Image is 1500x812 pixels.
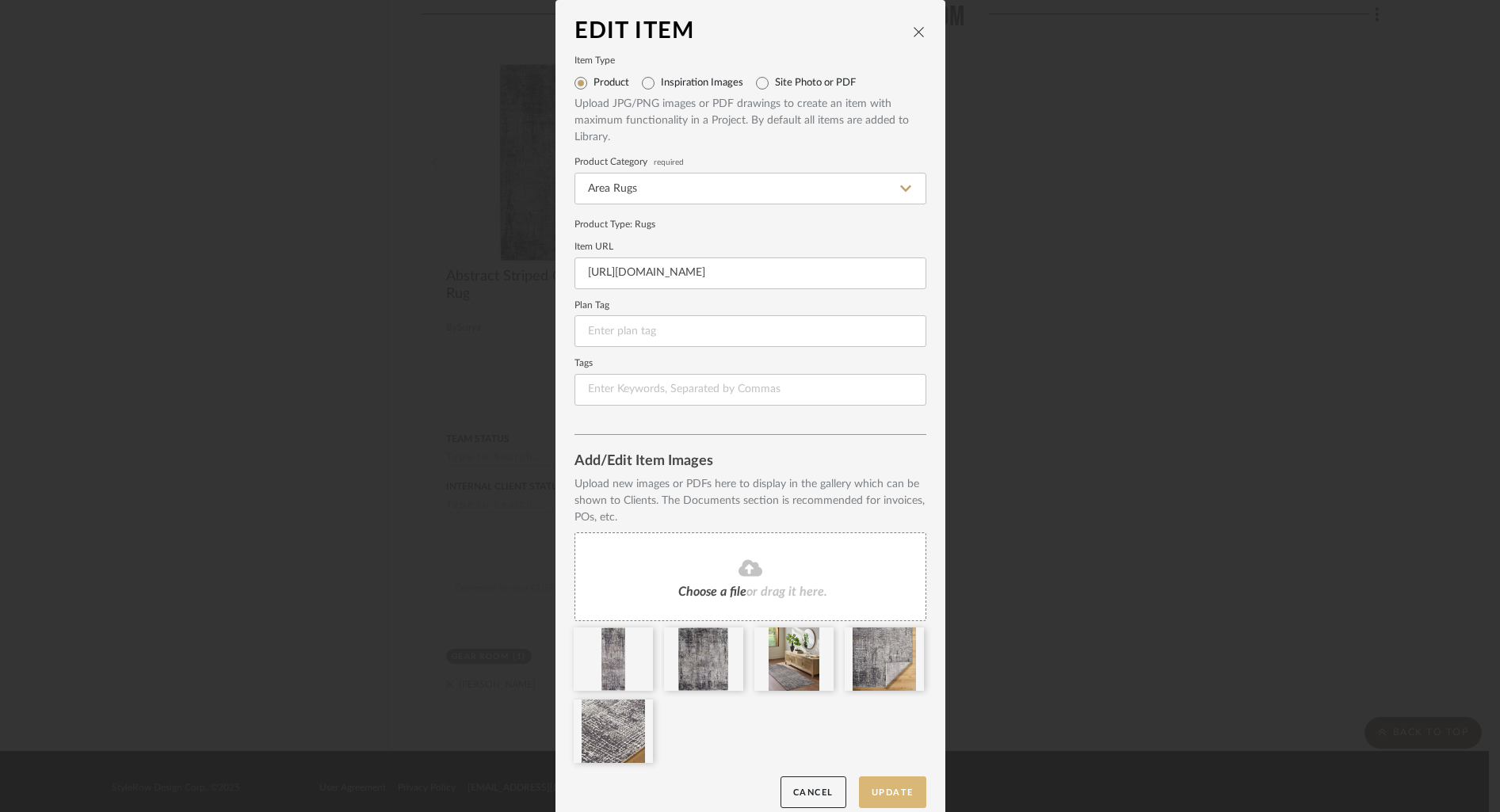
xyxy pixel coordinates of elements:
mat-radio-group: Select item type [574,71,926,96]
input: Enter plan tag [574,315,926,347]
span: required [654,159,684,166]
label: Product [594,77,629,90]
label: Tags [574,360,926,368]
label: Plan Tag [574,302,926,310]
div: Upload new images or PDFs here to display in the gallery which can be shown to Clients. The Docum... [574,476,926,526]
div: Product Type [574,217,926,231]
label: Site Photo or PDF [775,77,856,90]
button: close [912,25,926,39]
span: or drag it here. [746,585,827,598]
span: Choose a file [678,585,746,598]
label: Inspiration Images [661,77,743,90]
div: Edit Item [574,19,912,44]
button: Cancel [781,776,846,809]
button: Update [859,776,926,809]
div: Upload JPG/PNG images or PDF drawings to create an item with maximum functionality in a Project. ... [574,96,926,146]
input: Enter Keywords, Separated by Commas [574,374,926,406]
label: Item Type [574,57,926,65]
span: : Rugs [630,219,655,229]
label: Item URL [574,243,926,251]
div: Add/Edit Item Images [574,454,926,470]
input: Enter URL [574,257,926,289]
label: Product Category [574,158,926,166]
input: Type a category to search and select [574,173,926,204]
